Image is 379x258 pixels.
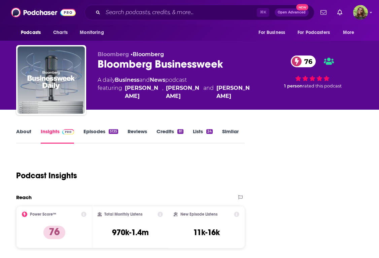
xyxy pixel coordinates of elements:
a: News [150,77,165,83]
h2: Power Score™ [30,212,56,217]
span: rated this podcast [303,83,342,88]
a: Similar [222,128,239,144]
h2: New Episode Listens [180,212,217,217]
a: Episodes5135 [83,128,118,144]
a: Show notifications dropdown [318,7,329,18]
a: Bloomberg [133,51,164,58]
div: 76 1 personrated this podcast [262,51,363,93]
a: Business [115,77,139,83]
h1: Podcast Insights [16,171,77,181]
span: ⌘ K [257,8,269,17]
span: New [296,4,308,10]
span: Monitoring [80,28,104,37]
img: Podchaser Pro [62,129,74,135]
h2: Total Monthly Listens [104,212,142,217]
span: , [162,84,163,100]
div: 24 [206,129,213,134]
span: and [203,84,214,100]
button: open menu [254,26,294,39]
div: A daily podcast [98,76,251,100]
h2: Reach [16,194,32,200]
a: Charts [49,26,72,39]
a: Lists24 [193,128,213,144]
span: For Podcasters [298,28,330,37]
img: Bloomberg Businessweek [18,46,85,114]
span: Bloomberg [98,51,129,58]
a: About [16,128,31,144]
span: 76 [298,56,316,67]
span: Charts [53,28,68,37]
div: 81 [177,129,183,134]
img: User Profile [353,5,368,20]
button: open menu [338,26,363,39]
a: Credits81 [157,128,183,144]
a: [PERSON_NAME] [125,84,160,100]
h3: 970k-1.4m [112,227,149,237]
span: featuring [98,84,251,100]
a: [PERSON_NAME] [216,84,251,100]
p: 76 [43,226,65,239]
span: Logged in as reagan34226 [353,5,368,20]
span: Open Advanced [278,11,306,14]
span: More [343,28,354,37]
button: Open AdvancedNew [275,8,309,16]
a: [PERSON_NAME] [166,84,201,100]
img: Podchaser - Follow, Share and Rate Podcasts [11,6,76,19]
a: InsightsPodchaser Pro [41,128,74,144]
button: Show profile menu [353,5,368,20]
span: 1 person [284,83,303,88]
button: open menu [16,26,49,39]
button: open menu [75,26,112,39]
a: 76 [291,56,316,67]
a: Show notifications dropdown [335,7,345,18]
a: Reviews [128,128,147,144]
h3: 11k-16k [193,227,220,237]
span: Podcasts [21,28,41,37]
div: 5135 [109,129,118,134]
span: and [139,77,150,83]
button: open menu [293,26,340,39]
input: Search podcasts, credits, & more... [103,7,257,18]
span: For Business [259,28,285,37]
span: • [131,51,164,58]
div: Search podcasts, credits, & more... [84,5,314,20]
